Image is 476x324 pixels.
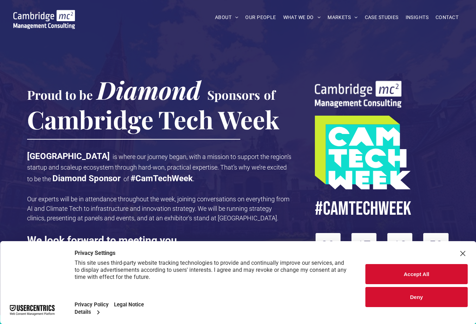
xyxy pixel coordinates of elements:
strong: [GEOGRAPHIC_DATA] [27,151,110,161]
span: #CamTECHWEEK [315,197,411,221]
a: CONTACT [432,12,462,23]
a: MARKETS [324,12,361,23]
strong: We look forward to meeting you. [27,234,180,246]
span: of [123,175,129,183]
a: WHAT WE DO [280,12,324,23]
span: Cambridge Tech Week [27,103,279,136]
a: INSIGHTS [402,12,432,23]
span: Our experts will be in attendance throughout the week, joining conversations on everything from A... [27,195,290,222]
span: Sponsors [207,86,260,103]
div: 58 [423,233,448,258]
strong: Diamond Sponsor [52,173,121,183]
span: is where our journey began, with a mission to support the region’s startup and scaleup ecosystem ... [27,153,291,183]
a: CASE STUDIES [361,12,402,23]
strong: #CamTechWeek [131,173,193,183]
span: Proud to be [27,86,93,103]
div: 09 [316,233,341,258]
a: OUR PEOPLE [242,12,279,23]
span: of [264,86,275,103]
div: 17 [351,233,376,258]
span: Diamond [97,73,201,106]
span: . [193,175,195,183]
div: 12 [387,233,412,258]
img: Go to Homepage [13,10,75,29]
a: ABOUT [211,12,242,23]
